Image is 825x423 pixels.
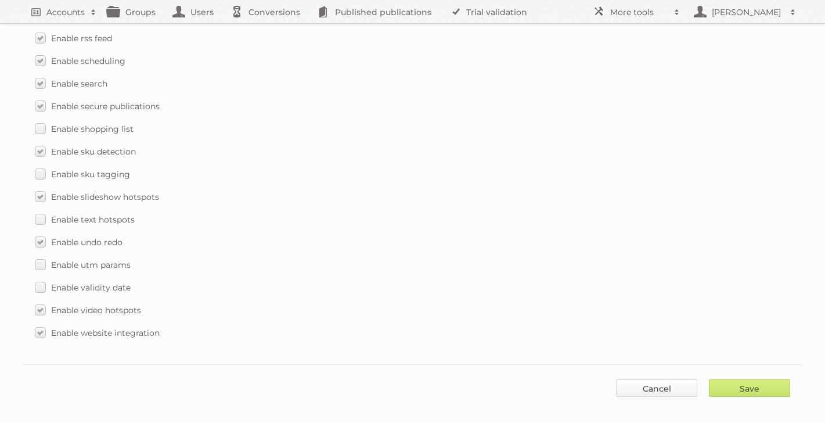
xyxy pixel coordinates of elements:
[51,214,135,225] span: Enable text hotspots
[51,56,125,66] span: Enable scheduling
[51,101,160,112] span: Enable secure publications
[616,379,697,397] a: Cancel
[51,260,131,270] span: Enable utm params
[51,328,160,338] span: Enable website integration
[709,6,784,18] h2: [PERSON_NAME]
[709,379,790,397] input: Save
[51,124,134,134] span: Enable shopping list
[51,192,159,202] span: Enable slideshow hotspots
[51,305,141,316] span: Enable video hotspots
[51,169,130,180] span: Enable sku tagging
[46,6,85,18] h2: Accounts
[51,282,131,293] span: Enable validity date
[51,78,107,89] span: Enable search
[51,146,136,157] span: Enable sku detection
[51,33,112,44] span: Enable rss feed
[51,237,123,248] span: Enable undo redo
[610,6,668,18] h2: More tools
